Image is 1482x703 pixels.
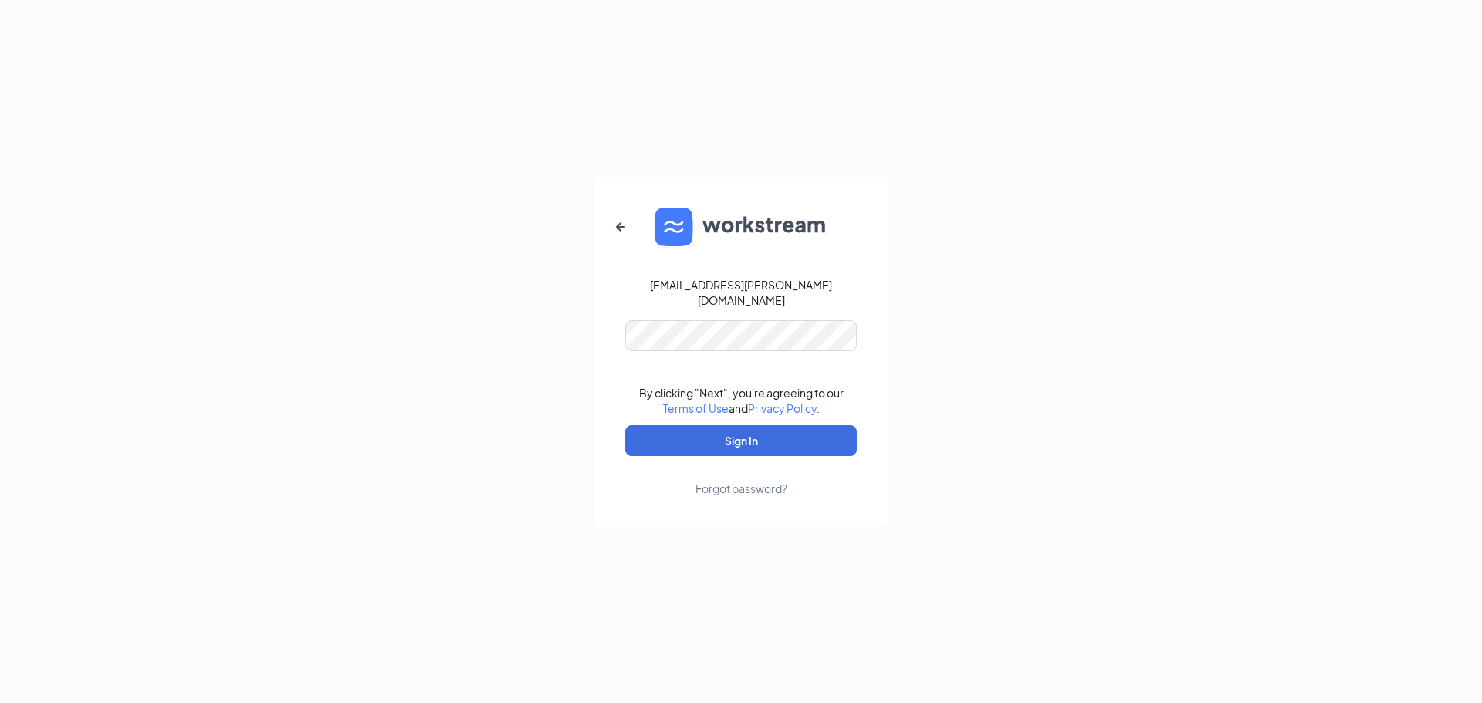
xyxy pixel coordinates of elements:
a: Privacy Policy [748,401,817,415]
a: Terms of Use [663,401,729,415]
div: Forgot password? [695,481,787,496]
div: [EMAIL_ADDRESS][PERSON_NAME][DOMAIN_NAME] [625,277,857,308]
img: WS logo and Workstream text [655,208,827,246]
svg: ArrowLeftNew [611,218,630,236]
button: Sign In [625,425,857,456]
button: ArrowLeftNew [602,208,639,245]
div: By clicking "Next", you're agreeing to our and . [639,385,844,416]
a: Forgot password? [695,456,787,496]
